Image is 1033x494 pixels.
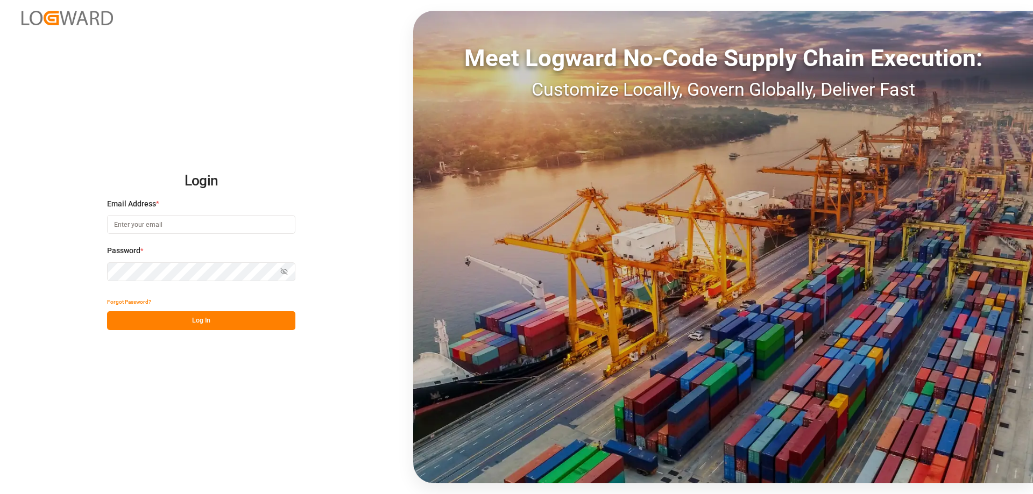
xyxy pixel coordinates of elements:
[107,311,295,330] button: Log In
[107,198,156,210] span: Email Address
[107,164,295,198] h2: Login
[107,245,140,256] span: Password
[107,215,295,234] input: Enter your email
[22,11,113,25] img: Logward_new_orange.png
[107,292,151,311] button: Forgot Password?
[413,40,1033,76] div: Meet Logward No-Code Supply Chain Execution:
[413,76,1033,103] div: Customize Locally, Govern Globally, Deliver Fast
